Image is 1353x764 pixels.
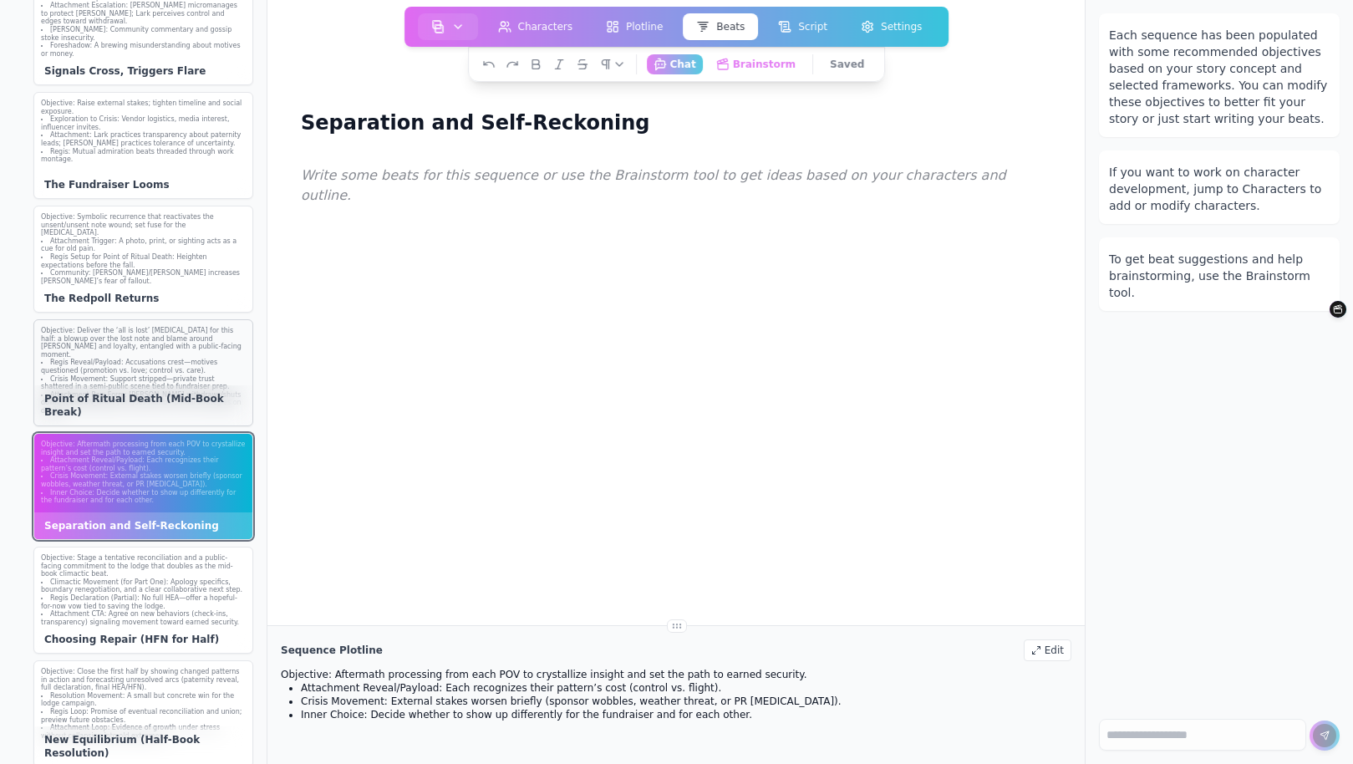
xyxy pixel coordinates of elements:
li: Attachment Loop: Evidence of growth under stress without collapsing into old extremes. [41,724,246,740]
li: Attachment Reveal/Payload: Each recognizes their pattern’s cost (control vs. flight). [301,681,1071,695]
div: Point of Ritual Death (Mid-Book Break) [34,385,252,425]
h2: Sequence Plotline [281,644,383,657]
li: Crisis Movement: External stakes worsen briefly (sponsor wobbles, weather threat, or PR [MEDICAL_... [41,472,246,488]
p: Objective: Close the first half by showing changed patterns in action and forecasting unresolved ... [41,668,246,692]
li: Regis: Mutual admiration beats threaded through work montage. [41,148,246,164]
a: Settings [844,10,938,43]
li: Regis Loop: Promise of eventual reconciliation and union; preview future obstacles. [41,708,246,724]
li: Resolution Movement: A small but concrete win for the lodge campaign. [41,692,246,708]
button: Brainstorm [710,54,802,74]
div: Signals Cross, Triggers Flare [34,58,252,84]
p: Objective: Raise external stakes; tighten timeline and social exposure. [41,99,246,115]
li: [PERSON_NAME]: Community commentary and gossip stoke insecurity. [41,26,246,42]
p: Objective: Aftermath processing from each POV to crystallize insight and set the path to earned s... [41,441,246,456]
button: Saved [823,54,871,74]
p: Objective: Stage a tentative reconciliation and a public-facing commitment to the lodge that doub... [41,554,246,578]
li: Regis Setup for Point of Ritual Death: Heighten expectations before the fall. [41,253,246,269]
button: Script [765,13,841,40]
button: Plotline [593,13,676,40]
div: The Redpoll Returns [34,285,252,312]
li: Attachment Trigger: A photo, print, or sighting acts as a cue for old pain. [41,237,246,253]
img: storyboard [431,20,445,33]
li: Attachment Escalation: [PERSON_NAME] micromanages to protect [PERSON_NAME]; Lark perceives contro... [41,2,246,26]
a: Beats [679,10,761,43]
button: Chat [647,54,703,74]
p: Objective: Deliver the ‘all is lost’ [MEDICAL_DATA] for this half: a blowup over the lost note an... [41,327,246,359]
a: Script [761,10,844,43]
li: Crisis Movement: External stakes worsen briefly (sponsor wobbles, weather threat, or PR [MEDICAL_... [301,695,1071,708]
div: If you want to work on character development, jump to Characters to add or modify characters. [1109,164,1330,214]
p: Objective: Symbolic recurrence that reactivates the unsent/unsent note wound; set fuse for the [M... [41,213,246,237]
button: Brainstorm [1330,301,1346,318]
li: Climactic Movement (for Part One): Apology specifics, boundary renegotiation, and a clear collabo... [41,578,246,594]
li: Regis Reveal/Payload: Accusations crest—motives questioned (promotion vs. love; control vs. care). [41,359,246,374]
button: Settings [847,13,935,40]
a: Characters [481,10,590,43]
li: Inner Choice: Decide whether to show up differently for the fundraiser and for each other. [301,708,1071,721]
li: Community: [PERSON_NAME]/[PERSON_NAME] increases [PERSON_NAME]’s fear of fallout. [41,269,246,285]
div: Each sequence has been populated with some recommended objectives based on your story concept and... [1109,27,1330,127]
li: Attachment Reveal/Payload: Each recognizes their pattern’s cost (control vs. flight). [41,456,246,472]
li: Exploration to Crisis: Vendor logistics, media interest, influencer invites. [41,115,246,131]
li: Inner Choice: Decide whether to show up differently for the fundraiser and for each other. [41,489,246,505]
li: Regis Declaration (Partial): No full HEA—offer a hopeful-for-now vow tied to saving the lodge. [41,594,246,610]
div: Choosing Repair (HFN for Half) [34,626,252,653]
button: Beats [683,13,758,40]
li: Attachment CTA: Agree on new behaviors (check-ins, transparency) signaling movement toward earned... [41,610,246,626]
li: Attachment: Lark practices transparency about paternity leads; [PERSON_NAME] practices tolerance ... [41,131,246,147]
h1: Separation and Self-Reckoning [294,107,657,139]
li: Crisis Movement: Support stripped—private trust shattered in a semi-public scene tied to fundrais... [41,375,246,391]
li: Foreshadow: A brewing misunderstanding about motives or money. [41,42,246,58]
div: The Fundraiser Looms [34,171,252,198]
a: Plotline [589,10,679,43]
div: To get beat suggestions and help brainstorming, use the Brainstorm tool. [1109,251,1330,301]
button: Characters [485,13,587,40]
p: Objective: Aftermath processing from each POV to crystallize insight and set the path to earned s... [281,668,1071,681]
div: Separation and Self-Reckoning [34,512,252,539]
div: Edit [1024,639,1071,661]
